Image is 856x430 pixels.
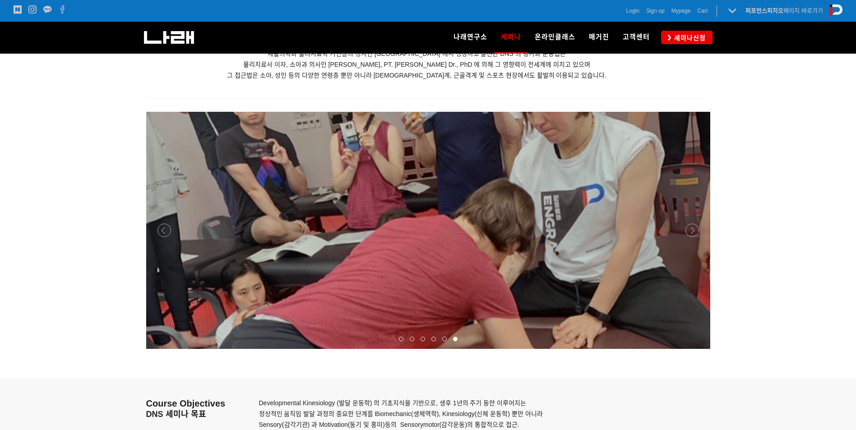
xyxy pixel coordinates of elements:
a: 고객센터 [616,22,657,53]
span: 고객센터 [623,33,650,41]
strong: 퍼포먼스피지오 [745,7,783,14]
span: DNS 세미나 목표 [146,410,206,419]
span: 등 [385,421,391,428]
a: 세미나 [494,22,528,53]
span: 세미나 [501,30,521,44]
a: 세미나신청 [661,31,713,44]
span: Developmental Kinesiology (발달 운동학) 의 기초지식을 기반으로, 생후 1년의 주기 동안 이루어지는 [259,399,527,407]
span: 정상적인 움직임 발달 과정의 중요한 단계를 Biomechanic(생체역학), Kinesiology(신체 운동학) 뿐만 아니라 [259,410,543,417]
span: Course Objectives [146,398,226,408]
a: 나래연구소 [447,22,494,53]
a: 매거진 [582,22,616,53]
span: 그 접근법은 소아, 성인 등의 다양한 연령층 뿐만 아니라 [DEMOGRAPHIC_DATA]계, 근골격계 및 스포츠 현장에서도 활발히 이용되고 있습니다. [227,72,607,79]
span: 물리치료사 이자, 소아과 의사인 [PERSON_NAME], PT. [PERSON_NAME] Dr., PhD 에 의해 그 영향력이 전세계에 미치고 있으며 [243,61,590,68]
span: 재활의학과 물리치료학 거인들의 성지인 [GEOGRAPHIC_DATA] 에서 성장하고 발전한 DNS 의 평가과 운동법은 [268,50,565,57]
a: Mypage [671,6,691,15]
a: Login [626,6,639,15]
span: 매거진 [589,33,609,41]
span: Sensory(감각기관) 과 Motivation(동기 및 흥미) 의 Sensorymotor(감각운동)의 통합적으로 접근. [259,421,519,428]
a: 온라인클래스 [528,22,582,53]
span: 나래연구소 [453,33,487,41]
a: Sign up [646,6,665,15]
a: Cart [697,6,708,15]
a: 퍼포먼스피지오페이지 바로가기 [745,7,823,14]
span: 세미나신청 [671,33,706,42]
span: 온라인클래스 [535,33,575,41]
